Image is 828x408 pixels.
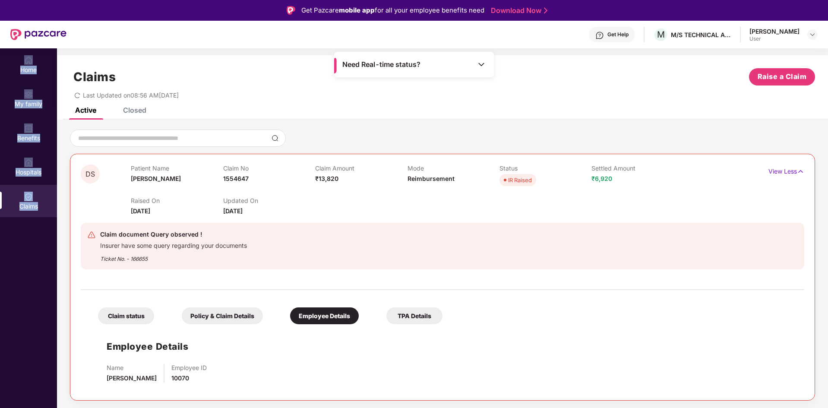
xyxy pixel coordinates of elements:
[223,164,315,172] p: Claim No
[24,56,33,65] img: svg+xml;base64,PHN2ZyBpZD0iSG9tZSIgeG1sbnM9Imh0dHA6Ly93d3cudzMub3JnLzIwMDAvc3ZnIiB3aWR0aD0iMjAiIG...
[131,197,223,204] p: Raised On
[107,339,188,354] h1: Employee Details
[591,164,683,172] p: Settled Amount
[408,175,455,182] span: Reimbursement
[758,71,807,82] span: Raise a Claim
[797,167,804,176] img: svg+xml;base64,PHN2ZyB4bWxucz0iaHR0cDovL3d3dy53My5vcmcvMjAwMC9zdmciIHdpZHRoPSIxNyIgaGVpZ2h0PSIxNy...
[74,92,80,99] span: redo
[100,229,247,240] div: Claim document Query observed !
[75,106,96,114] div: Active
[749,35,800,42] div: User
[24,124,33,133] img: svg+xml;base64,PHN2ZyBpZD0iQmVuZWZpdHMiIHhtbG5zPSJodHRwOi8vd3d3LnczLm9yZy8yMDAwL3N2ZyIgd2lkdGg9Ij...
[595,31,604,40] img: svg+xml;base64,PHN2ZyBpZD0iSGVscC0zMngzMiIgeG1sbnM9Imh0dHA6Ly93d3cudzMub3JnLzIwMDAvc3ZnIiB3aWR0aD...
[491,6,545,15] a: Download Now
[24,158,33,167] img: svg+xml;base64,PHN2ZyBpZD0iSG9zcGl0YWxzIiB4bWxucz0iaHR0cDovL3d3dy53My5vcmcvMjAwMC9zdmciIHdpZHRoPS...
[671,31,731,39] div: M/S TECHNICAL ASSOCIATES LTD
[107,374,157,382] span: [PERSON_NAME]
[508,176,532,184] div: IR Raised
[10,29,66,40] img: New Pazcare Logo
[223,207,243,215] span: [DATE]
[749,68,815,85] button: Raise a Claim
[182,307,263,324] div: Policy & Claim Details
[107,364,157,371] p: Name
[544,6,547,15] img: Stroke
[591,175,612,182] span: ₹6,920
[123,106,146,114] div: Closed
[408,164,499,172] p: Mode
[171,374,189,382] span: 10070
[386,307,442,324] div: TPA Details
[287,6,295,15] img: Logo
[290,307,359,324] div: Employee Details
[223,197,315,204] p: Updated On
[73,70,116,84] h1: Claims
[749,27,800,35] div: [PERSON_NAME]
[301,5,484,16] div: Get Pazcare for all your employee benefits need
[85,171,95,178] span: DS
[131,207,150,215] span: [DATE]
[171,364,207,371] p: Employee ID
[315,175,338,182] span: ₹13,820
[223,175,249,182] span: 1554647
[607,31,629,38] div: Get Help
[339,6,375,14] strong: mobile app
[342,60,420,69] span: Need Real-time status?
[499,164,591,172] p: Status
[87,231,96,239] img: svg+xml;base64,PHN2ZyB4bWxucz0iaHR0cDovL3d3dy53My5vcmcvMjAwMC9zdmciIHdpZHRoPSIyNCIgaGVpZ2h0PSIyNC...
[98,307,154,324] div: Claim status
[100,250,247,263] div: Ticket No. - 166655
[657,29,665,40] span: M
[24,90,33,99] img: svg+xml;base64,PHN2ZyB3aWR0aD0iMjAiIGhlaWdodD0iMjAiIHZpZXdCb3g9IjAgMCAyMCAyMCIgZmlsbD0ibm9uZSIgeG...
[768,164,804,176] p: View Less
[477,60,486,69] img: Toggle Icon
[83,92,179,99] span: Last Updated on 08:56 AM[DATE]
[24,193,33,201] img: svg+xml;base64,PHN2ZyBpZD0iQ2xhaW0iIHhtbG5zPSJodHRwOi8vd3d3LnczLm9yZy8yMDAwL3N2ZyIgd2lkdGg9IjIwIi...
[100,240,247,250] div: Insurer have some query regarding your documents
[272,135,278,142] img: svg+xml;base64,PHN2ZyBpZD0iU2VhcmNoLTMyeDMyIiB4bWxucz0iaHR0cDovL3d3dy53My5vcmcvMjAwMC9zdmciIHdpZH...
[131,164,223,172] p: Patient Name
[315,164,407,172] p: Claim Amount
[131,175,181,182] span: [PERSON_NAME]
[809,31,816,38] img: svg+xml;base64,PHN2ZyBpZD0iRHJvcGRvd24tMzJ4MzIiIHhtbG5zPSJodHRwOi8vd3d3LnczLm9yZy8yMDAwL3N2ZyIgd2...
